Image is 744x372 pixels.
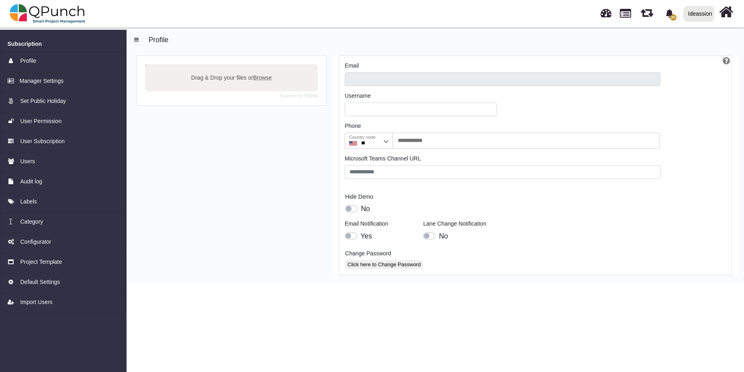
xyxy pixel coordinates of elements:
[662,6,677,21] div: Notification
[10,2,86,26] img: qpunch-sp.fa6292f.png
[20,298,52,306] span: Import Users
[688,7,712,21] div: Ideassion
[20,57,36,65] span: Profile
[345,260,423,269] button: Click here to Change Password
[680,0,717,27] a: Ideassion
[130,34,738,44] h5: Profile
[719,4,733,20] i: Home
[345,154,660,165] legend: Microsoft Teams Channel URL
[339,190,405,204] label: Hide Demo
[665,9,674,18] svg: bell fill
[345,62,660,72] legend: Email
[20,197,37,206] span: Labels
[20,278,60,286] span: Default Settings
[20,137,65,146] span: User Subscription
[345,92,497,103] legend: Username
[345,122,660,133] legend: Phone
[20,157,35,166] span: Users
[601,5,611,17] span: Dashboard
[20,258,62,266] span: Project Template
[349,134,375,141] label: Country code
[360,231,372,241] label: Yes
[20,218,43,226] span: Category
[620,5,631,18] span: Projects
[345,220,423,230] legend: Email Notification
[20,238,51,246] span: Configurator
[660,0,680,26] a: bell fill20
[641,4,653,17] span: Iteration
[423,220,521,230] legend: Lane Change Notification
[280,94,318,98] a: Powered by PQINA
[20,117,61,125] span: User Permission
[20,177,42,186] span: Audit log
[339,247,437,261] label: Change Password
[361,203,370,214] label: No
[8,41,42,47] h6: Subscription
[253,74,272,81] span: Browse
[439,231,448,241] label: No
[722,54,732,67] a: Help
[20,77,64,85] span: Manager Settings
[188,71,275,85] label: Drag & Drop your files or
[20,97,66,105] span: Set Public Holiday
[670,14,677,21] span: 20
